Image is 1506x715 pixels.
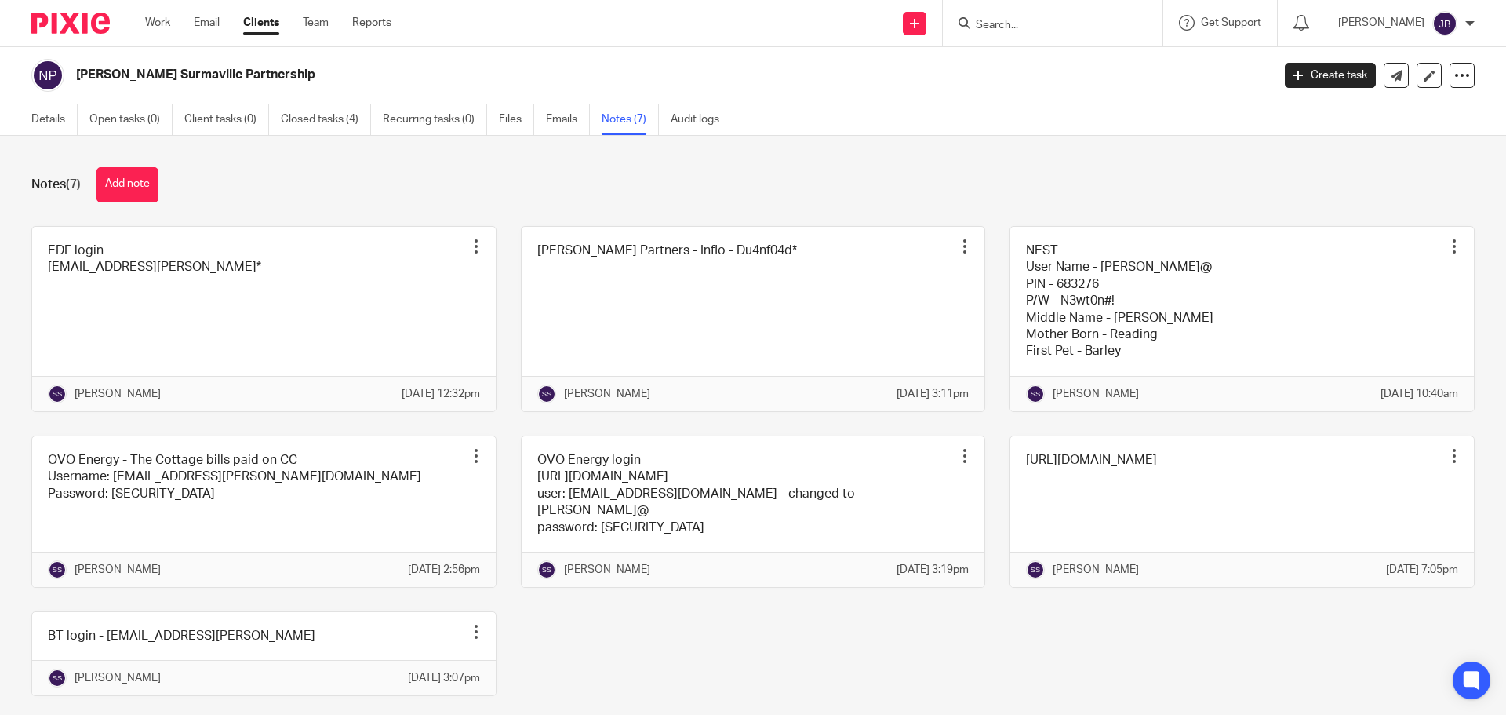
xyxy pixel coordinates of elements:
p: [PERSON_NAME] [1053,386,1139,402]
a: Audit logs [671,104,731,135]
p: [DATE] 3:19pm [897,562,969,578]
img: svg%3E [48,385,67,403]
img: svg%3E [31,59,64,92]
img: svg%3E [1026,385,1045,403]
a: Create task [1285,63,1376,88]
a: Notes (7) [602,104,659,135]
a: Client tasks (0) [184,104,269,135]
a: Team [303,15,329,31]
h2: [PERSON_NAME] Surmaville Partnership [76,67,1024,83]
p: [DATE] 10:40am [1380,386,1458,402]
img: svg%3E [537,560,556,579]
button: Add note [96,167,158,202]
p: [DATE] 3:07pm [408,670,480,686]
a: Reports [352,15,391,31]
p: [PERSON_NAME] [564,386,650,402]
img: Pixie [31,13,110,34]
p: [DATE] 7:05pm [1386,562,1458,578]
a: Work [145,15,170,31]
a: Closed tasks (4) [281,104,371,135]
img: svg%3E [537,385,556,403]
img: svg%3E [1432,11,1457,36]
p: [DATE] 12:32pm [402,386,480,402]
span: Get Support [1201,17,1261,28]
p: [DATE] 3:11pm [897,386,969,402]
p: [PERSON_NAME] [564,562,650,578]
a: Email [194,15,220,31]
a: Details [31,104,78,135]
p: [PERSON_NAME] [75,386,161,402]
h1: Notes [31,177,81,193]
p: [PERSON_NAME] [75,562,161,578]
a: Clients [243,15,279,31]
p: [PERSON_NAME] [1338,15,1424,31]
a: Files [499,104,534,135]
p: [PERSON_NAME] [75,670,161,686]
img: svg%3E [48,560,67,579]
a: Open tasks (0) [89,104,173,135]
span: (7) [66,178,81,191]
img: svg%3E [1026,560,1045,579]
input: Search [974,19,1115,33]
p: [PERSON_NAME] [1053,562,1139,578]
a: Emails [546,104,590,135]
img: svg%3E [48,669,67,688]
a: Recurring tasks (0) [383,104,487,135]
p: [DATE] 2:56pm [408,562,480,578]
